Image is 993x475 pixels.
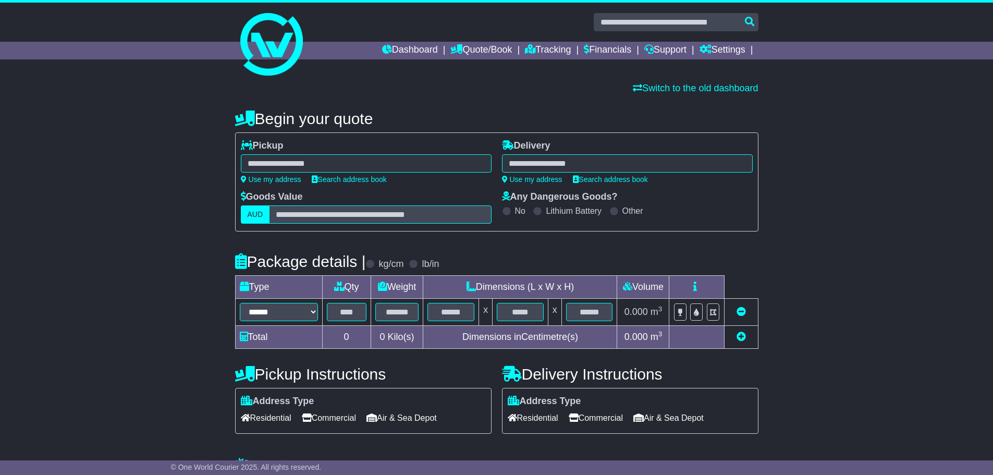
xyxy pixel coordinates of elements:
a: Search address book [312,175,387,184]
span: Residential [508,410,558,426]
span: 0 [379,332,385,342]
td: Weight [371,276,423,299]
label: No [515,206,525,216]
a: Use my address [502,175,562,184]
a: Use my address [241,175,301,184]
a: Search address book [573,175,648,184]
label: Lithium Battery [546,206,602,216]
span: 0.000 [624,332,648,342]
td: 0 [322,326,371,349]
label: Address Type [508,396,581,407]
span: 0.000 [624,307,648,317]
td: Type [235,276,322,299]
td: Volume [617,276,669,299]
span: Air & Sea Depot [366,410,437,426]
td: Dimensions in Centimetre(s) [423,326,617,349]
h4: Begin your quote [235,110,758,127]
label: Address Type [241,396,314,407]
label: Other [622,206,643,216]
a: Tracking [525,42,571,59]
td: x [479,299,493,326]
span: Commercial [569,410,623,426]
span: Air & Sea Depot [633,410,704,426]
span: Residential [241,410,291,426]
h4: Pickup Instructions [235,366,492,383]
h4: Warranty & Insurance [235,457,758,474]
td: Dimensions (L x W x H) [423,276,617,299]
h4: Delivery Instructions [502,366,758,383]
h4: Package details | [235,253,366,270]
label: Delivery [502,140,550,152]
label: AUD [241,205,270,224]
sup: 3 [658,305,663,313]
td: Qty [322,276,371,299]
label: kg/cm [378,259,403,270]
label: Pickup [241,140,284,152]
span: m [651,307,663,317]
td: Total [235,326,322,349]
label: Goods Value [241,191,303,203]
a: Support [644,42,686,59]
td: Kilo(s) [371,326,423,349]
a: Remove this item [737,307,746,317]
a: Add new item [737,332,746,342]
span: m [651,332,663,342]
a: Switch to the old dashboard [633,83,758,93]
a: Settings [700,42,745,59]
sup: 3 [658,330,663,338]
label: lb/in [422,259,439,270]
span: Commercial [302,410,356,426]
a: Quote/Book [450,42,512,59]
span: © One World Courier 2025. All rights reserved. [171,463,322,471]
a: Dashboard [382,42,438,59]
label: Any Dangerous Goods? [502,191,618,203]
a: Financials [584,42,631,59]
td: x [548,299,561,326]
